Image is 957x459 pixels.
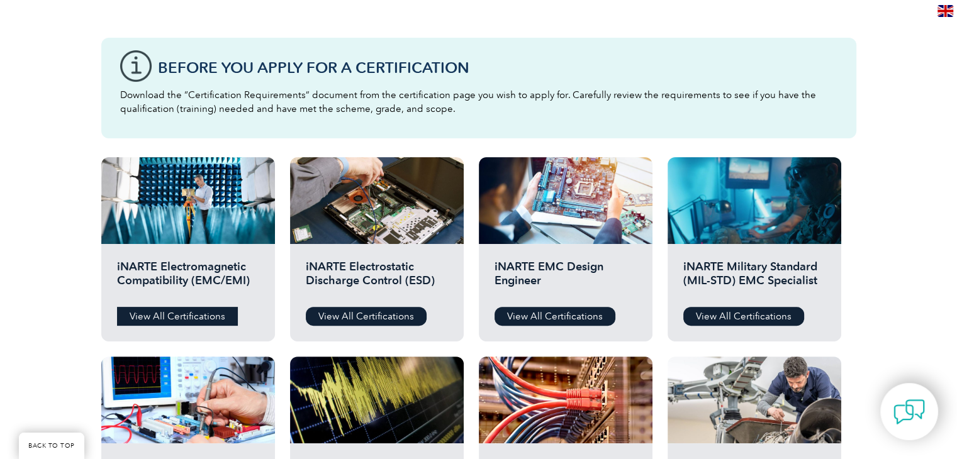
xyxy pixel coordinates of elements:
p: Download the “Certification Requirements” document from the certification page you wish to apply ... [120,88,837,116]
h3: Before You Apply For a Certification [158,60,837,75]
a: View All Certifications [495,307,615,326]
a: View All Certifications [306,307,427,326]
h2: iNARTE EMC Design Engineer [495,260,637,297]
img: en [937,5,953,17]
a: View All Certifications [117,307,238,326]
a: View All Certifications [683,307,804,326]
h2: iNARTE Electromagnetic Compatibility (EMC/EMI) [117,260,259,297]
a: BACK TO TOP [19,433,84,459]
img: contact-chat.png [893,396,925,428]
h2: iNARTE Military Standard (MIL-STD) EMC Specialist [683,260,825,297]
h2: iNARTE Electrostatic Discharge Control (ESD) [306,260,448,297]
